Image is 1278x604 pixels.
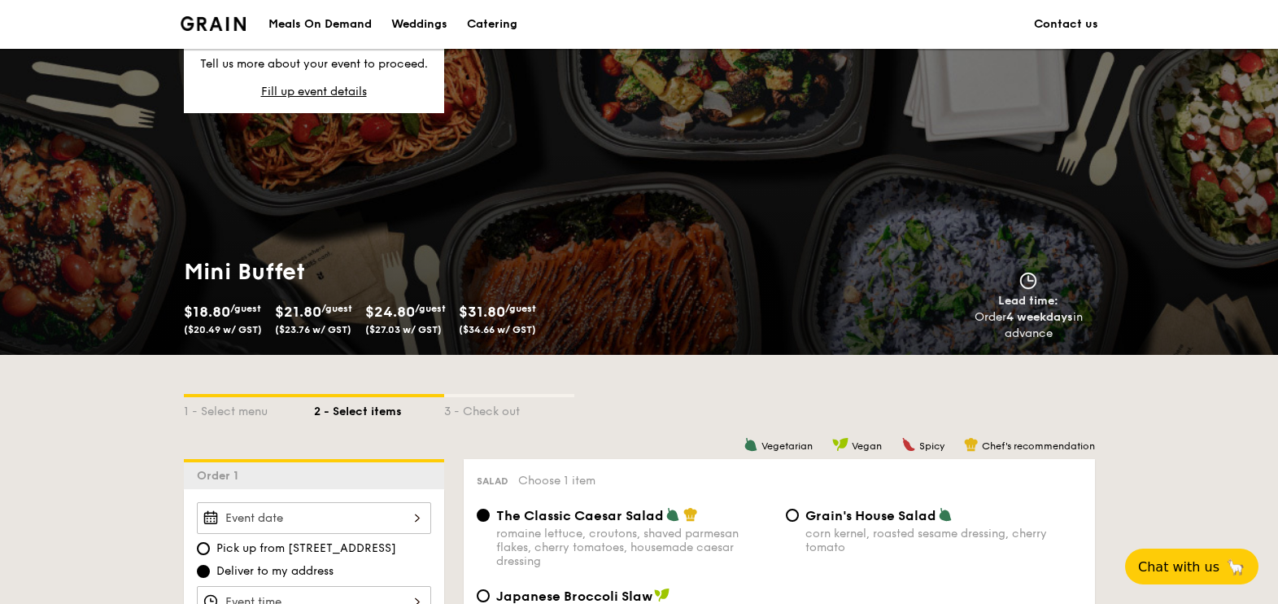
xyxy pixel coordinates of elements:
[230,303,261,314] span: /guest
[654,588,670,602] img: icon-vegan.f8ff3823.svg
[321,303,352,314] span: /guest
[197,56,431,72] p: Tell us more about your event to proceed.
[518,474,595,488] span: Choose 1 item
[1125,549,1258,584] button: Chat with us🦙
[938,507,953,522] img: icon-vegetarian.fe4039eb.svg
[1006,310,1073,324] strong: 4 weekdays
[184,324,262,335] span: ($20.49 w/ GST)
[477,509,490,522] input: The Classic Caesar Saladromaine lettuce, croutons, shaved parmesan flakes, cherry tomatoes, house...
[459,324,536,335] span: ($34.66 w/ GST)
[665,507,680,522] img: icon-vegetarian.fe4039eb.svg
[1138,559,1219,575] span: Chat with us
[901,437,916,452] img: icon-spicy.37a8142b.svg
[216,541,396,557] span: Pick up from [STREET_ADDRESS]
[261,85,367,98] span: Fill up event details
[216,563,334,580] span: Deliver to my address
[998,294,1058,308] span: Lead time:
[197,469,245,483] span: Order 1
[956,309,1101,342] div: Order in advance
[744,437,758,452] img: icon-vegetarian.fe4039eb.svg
[852,440,882,452] span: Vegan
[786,509,799,522] input: Grain's House Saladcorn kernel, roasted sesame dressing, cherry tomato
[505,303,536,314] span: /guest
[496,527,773,568] div: romaine lettuce, croutons, shaved parmesan flakes, cherry tomatoes, housemade caesar dressing
[964,437,979,452] img: icon-chef-hat.a58ddaea.svg
[496,589,652,604] span: Japanese Broccoli Slaw
[184,303,230,321] span: $18.80
[197,565,210,578] input: Deliver to my address
[982,440,1095,452] span: Chef's recommendation
[181,16,246,31] img: Grain
[761,440,813,452] span: Vegetarian
[1016,272,1040,290] img: icon-clock.2db775ea.svg
[832,437,848,452] img: icon-vegan.f8ff3823.svg
[444,397,574,420] div: 3 - Check out
[496,508,664,523] span: The Classic Caesar Salad
[184,397,314,420] div: 1 - Select menu
[415,303,446,314] span: /guest
[197,542,210,555] input: Pick up from [STREET_ADDRESS]
[805,508,936,523] span: Grain's House Salad
[365,303,415,321] span: $24.80
[477,475,508,487] span: Salad
[181,16,246,31] a: Logotype
[275,303,321,321] span: $21.80
[805,527,1082,554] div: corn kernel, roasted sesame dressing, cherry tomato
[314,397,444,420] div: 2 - Select items
[184,257,633,287] h1: Mini Buffet
[197,502,431,534] input: Event date
[919,440,944,452] span: Spicy
[365,324,442,335] span: ($27.03 w/ GST)
[477,589,490,602] input: Japanese Broccoli Slawgreek extra virgin olive oil, kizami [PERSON_NAME], yuzu soy-sesame dressing
[459,303,505,321] span: $31.80
[683,507,698,522] img: icon-chef-hat.a58ddaea.svg
[1226,558,1245,576] span: 🦙
[275,324,351,335] span: ($23.76 w/ GST)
